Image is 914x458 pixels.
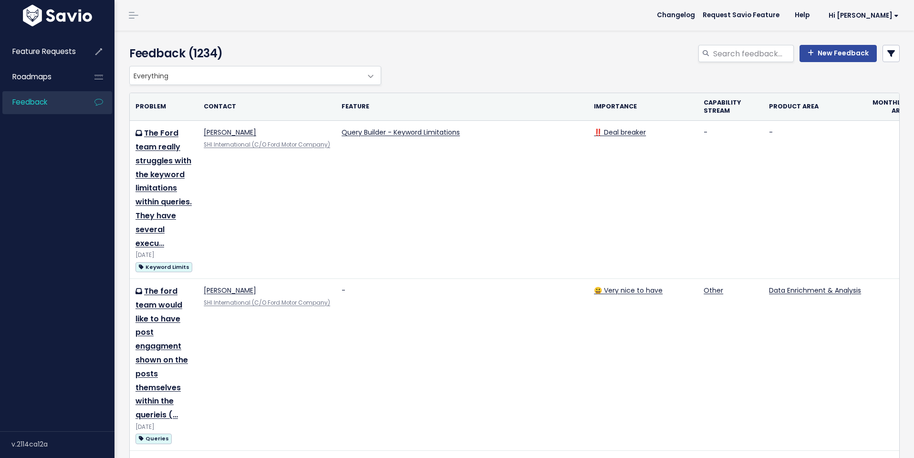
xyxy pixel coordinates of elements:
[763,93,867,121] th: Product Area
[829,12,899,19] span: Hi [PERSON_NAME]
[135,432,172,444] a: Queries
[698,93,763,121] th: Capability stream
[135,422,192,432] div: [DATE]
[204,299,330,307] a: SHI International (C/O Ford Motor Company)
[129,45,377,62] h4: Feedback (1234)
[769,286,861,295] a: Data Enrichment & Analysis
[594,128,646,137] a: ‼️ Deal breaker
[204,128,256,137] a: [PERSON_NAME]
[135,128,192,248] a: The Ford team really struggles with the keyword limitations within queries. They have several execu…
[204,286,256,295] a: [PERSON_NAME]
[130,66,362,85] span: Everything
[135,434,172,444] span: Queries
[787,8,817,22] a: Help
[867,121,910,279] td: -
[867,279,910,451] td: -
[198,93,336,121] th: Contact
[135,262,192,272] span: Keyword Limits
[817,8,906,23] a: Hi [PERSON_NAME]
[130,93,198,121] th: Problem
[12,72,52,82] span: Roadmaps
[657,12,695,19] span: Changelog
[698,121,763,279] td: -
[11,432,114,457] div: v.2114ca12a
[21,5,94,26] img: logo-white.9d6f32f41409.svg
[2,91,79,113] a: Feedback
[594,286,663,295] a: 😃 Very nice to have
[588,93,698,121] th: Importance
[342,128,460,137] a: Query Builder - Keyword Limitations
[2,41,79,63] a: Feature Requests
[2,66,79,88] a: Roadmaps
[695,8,787,22] a: Request Savio Feature
[204,141,330,149] a: SHI International (C/O Ford Motor Company)
[135,250,192,260] div: [DATE]
[12,97,47,107] span: Feedback
[867,93,910,121] th: Monthly ARR
[135,261,192,273] a: Keyword Limits
[763,121,867,279] td: -
[129,66,381,85] span: Everything
[12,46,76,56] span: Feature Requests
[135,286,188,420] a: The ford team would like to have post engagment shown on the posts themselves within the querieis (…
[336,279,588,451] td: -
[800,45,877,62] a: New Feedback
[704,286,723,295] a: Other
[336,93,588,121] th: Feature
[712,45,794,62] input: Search feedback...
